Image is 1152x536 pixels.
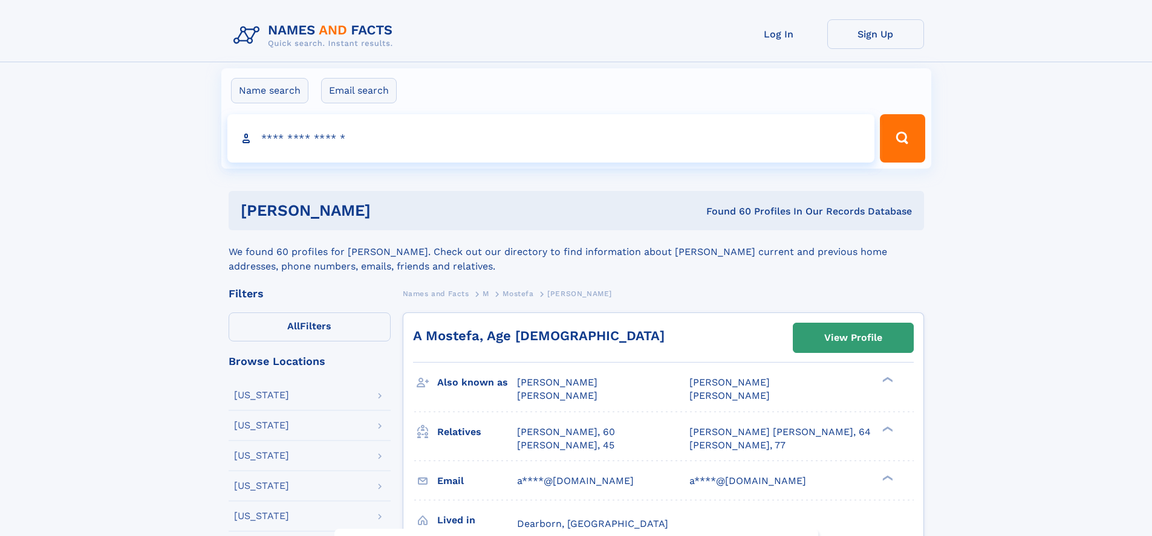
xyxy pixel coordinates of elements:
[689,439,786,452] a: [PERSON_NAME], 77
[731,19,827,49] a: Log In
[547,289,612,298] span: [PERSON_NAME]
[229,356,391,367] div: Browse Locations
[689,376,770,388] span: [PERSON_NAME]
[229,288,391,299] div: Filters
[321,78,397,103] label: Email search
[483,286,489,301] a: M
[689,390,770,401] span: [PERSON_NAME]
[234,421,289,430] div: [US_STATE]
[413,328,665,343] a: A Mostefa, Age [DEMOGRAPHIC_DATA]
[229,312,391,341] label: Filters
[879,474,894,482] div: ❯
[503,286,533,301] a: Mostefa
[824,324,882,352] div: View Profile
[517,390,597,401] span: [PERSON_NAME]
[287,320,300,332] span: All
[229,230,924,274] div: We found 60 profiles for [PERSON_NAME]. Check out our directory to find information about [PERSON...
[689,425,871,439] a: [PERSON_NAME] [PERSON_NAME], 64
[231,78,308,103] label: Name search
[879,425,894,433] div: ❯
[229,19,403,52] img: Logo Names and Facts
[517,518,668,529] span: Dearborn, [GEOGRAPHIC_DATA]
[227,114,875,163] input: search input
[517,376,597,388] span: [PERSON_NAME]
[538,205,912,218] div: Found 60 Profiles In Our Records Database
[517,425,615,439] a: [PERSON_NAME], 60
[234,481,289,491] div: [US_STATE]
[879,376,894,384] div: ❯
[793,323,913,352] a: View Profile
[880,114,925,163] button: Search Button
[827,19,924,49] a: Sign Up
[437,510,517,531] h3: Lived in
[241,203,539,218] h1: [PERSON_NAME]
[517,439,614,452] a: [PERSON_NAME], 45
[234,390,289,400] div: [US_STATE]
[437,422,517,442] h3: Relatives
[403,286,469,301] a: Names and Facts
[234,451,289,460] div: [US_STATE]
[234,511,289,521] div: [US_STATE]
[437,372,517,393] h3: Also known as
[437,471,517,491] h3: Email
[503,289,533,298] span: Mostefa
[483,289,489,298] span: M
